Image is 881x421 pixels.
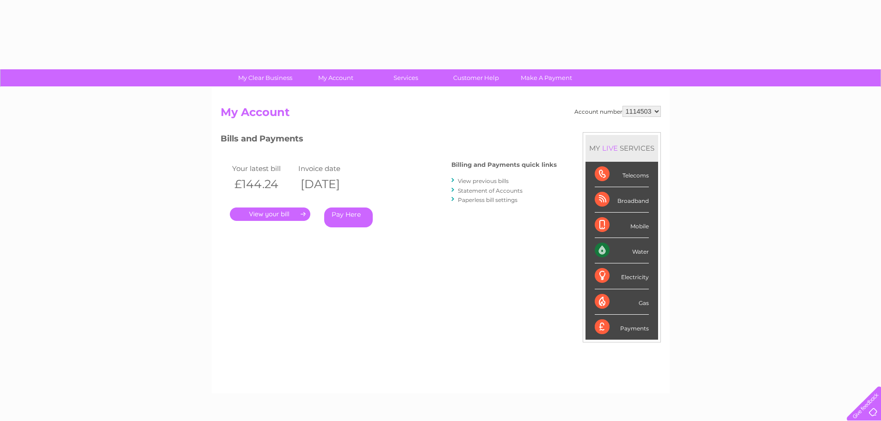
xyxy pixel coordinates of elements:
div: Broadband [595,187,649,213]
div: MY SERVICES [585,135,658,161]
a: Services [368,69,444,86]
div: Water [595,238,649,263]
h3: Bills and Payments [221,132,557,148]
a: . [230,207,310,221]
a: Customer Help [438,69,514,86]
h2: My Account [221,106,661,123]
a: My Account [297,69,374,86]
div: Account number [574,106,661,117]
th: £144.24 [230,175,296,194]
a: Pay Here [324,207,373,227]
div: Telecoms [595,162,649,187]
div: Payments [595,315,649,340]
td: Your latest bill [230,162,296,175]
th: [DATE] [296,175,363,194]
div: Mobile [595,213,649,238]
div: Gas [595,289,649,315]
td: Invoice date [296,162,363,175]
a: View previous bills [458,177,509,184]
div: LIVE [600,144,620,153]
h4: Billing and Payments quick links [451,161,557,168]
a: Paperless bill settings [458,196,518,203]
a: Statement of Accounts [458,187,523,194]
a: My Clear Business [227,69,303,86]
div: Electricity [595,263,649,289]
a: Make A Payment [508,69,585,86]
